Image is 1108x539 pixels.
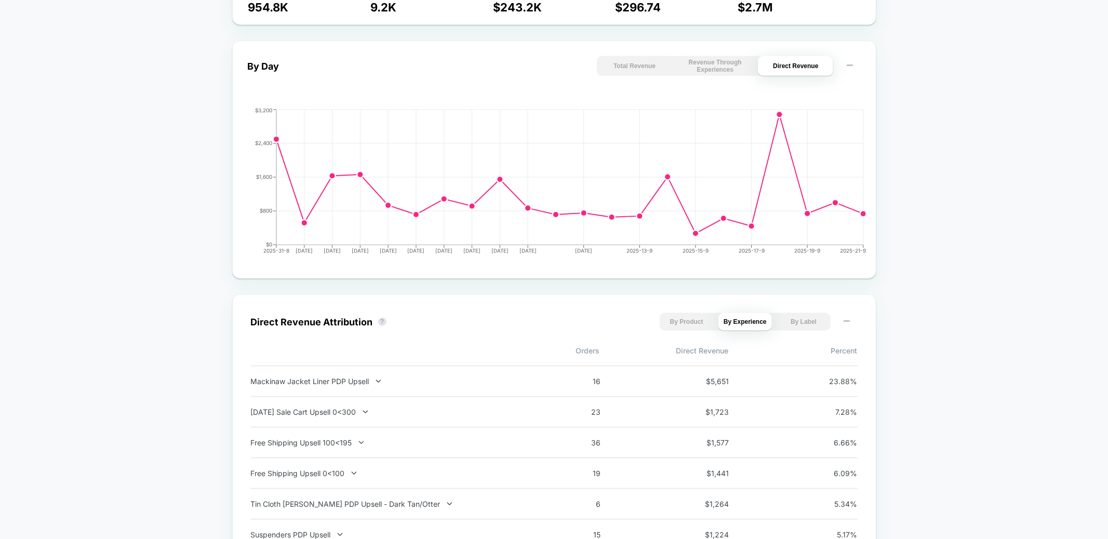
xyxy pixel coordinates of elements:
[683,469,729,478] span: $ 1,441
[251,407,524,416] div: [DATE] Sale Cart Upsell 0<300
[554,469,601,478] span: 19
[600,346,729,355] span: Direct Revenue
[471,346,600,355] span: Orders
[718,313,772,331] button: By Experience
[554,530,601,539] span: 15
[251,317,373,327] div: Direct Revenue Attribution
[251,469,524,478] div: Free Shipping Upsell 0<100
[811,469,858,478] span: 6.09 %
[251,438,524,447] div: Free Shipping Upsell 100<195
[683,530,729,539] span: $ 1,224
[519,247,536,254] tspan: [DATE]
[463,247,480,254] tspan: [DATE]
[811,377,858,386] span: 23.88 %
[738,1,860,14] p: $ 2.7M
[493,1,616,14] p: $ 243.2K
[256,174,272,180] tspan: $1,600
[255,107,272,113] tspan: $3,200
[729,346,858,355] span: Percent
[251,530,524,539] div: Suspenders PDP Upsell
[554,407,601,416] span: 23
[435,247,452,254] tspan: [DATE]
[248,61,279,72] div: By Day
[758,56,833,76] button: Direct Revenue
[683,407,729,416] span: $ 1,723
[683,247,709,254] tspan: 2025-15-9
[351,247,368,254] tspan: [DATE]
[597,56,672,76] button: Total Revenue
[324,247,341,254] tspan: [DATE]
[777,313,831,331] button: By Label
[554,499,601,508] span: 6
[263,247,289,254] tspan: 2025-31-8
[554,377,601,386] span: 16
[260,208,272,214] tspan: $800
[407,247,424,254] tspan: [DATE]
[738,247,764,254] tspan: 2025-17-9
[683,438,729,447] span: $ 1,577
[811,499,858,508] span: 5.34 %
[575,247,592,254] tspan: [DATE]
[683,499,729,508] span: $ 1,264
[660,313,713,331] button: By Product
[840,247,866,254] tspan: 2025-21-9
[811,438,858,447] span: 6.66 %
[370,1,493,14] p: 9.2K
[251,499,524,508] div: Tin Cloth [PERSON_NAME] PDP Upsell - Dark Tan/Otter
[794,247,820,254] tspan: 2025-19-9
[255,140,272,147] tspan: $2,400
[626,247,652,254] tspan: 2025-13-9
[683,377,729,386] span: $ 5,651
[248,1,371,14] p: 954.8K
[811,407,858,416] span: 7.28 %
[677,56,753,76] button: Revenue Through Experiences
[378,318,386,326] button: ?
[554,438,601,447] span: 36
[296,247,313,254] tspan: [DATE]
[811,530,858,539] span: 5.17 %
[379,247,396,254] tspan: [DATE]
[491,247,508,254] tspan: [DATE]
[615,1,738,14] p: $ 296.74
[266,242,272,248] tspan: $0
[251,377,524,386] div: Mackinaw Jacket Liner PDP Upsell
